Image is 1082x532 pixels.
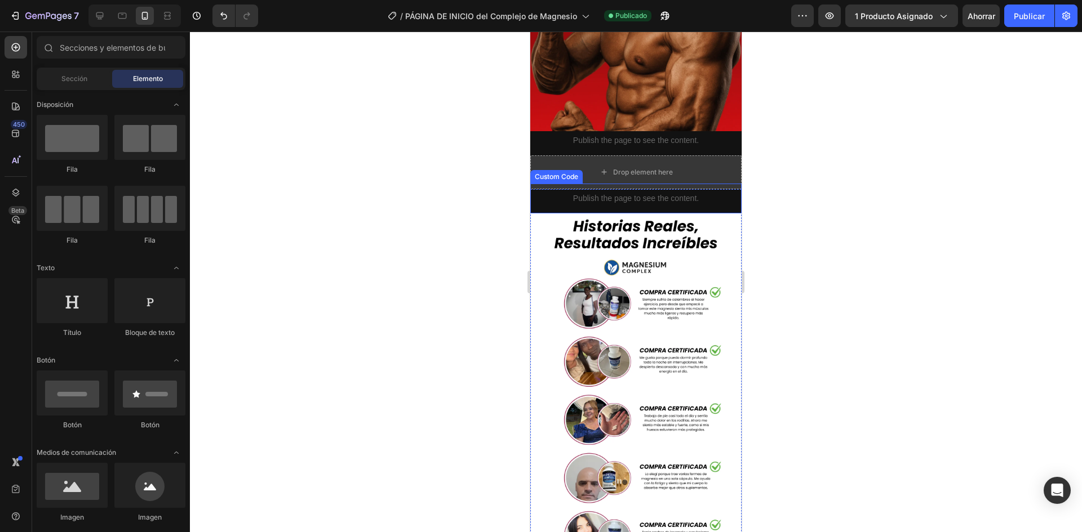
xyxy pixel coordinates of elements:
[167,444,185,462] span: Abrir palanca
[63,328,81,337] font: Título
[63,421,82,429] font: Botón
[37,100,73,109] font: Disposición
[37,36,185,59] input: Secciones y elementos de búsqueda
[144,236,156,244] font: Fila
[1044,477,1071,504] div: Abrir Intercom Messenger
[968,11,995,21] font: Ahorrar
[530,32,742,532] iframe: Área de diseño
[167,96,185,114] span: Abrir palanca
[5,5,84,27] button: 7
[400,11,403,21] font: /
[963,5,1000,27] button: Ahorrar
[66,236,78,244] font: Fila
[66,165,78,173] font: Fila
[845,5,958,27] button: 1 producto asignado
[167,259,185,277] span: Abrir palanca
[37,263,55,272] font: Texto
[61,74,87,83] font: Sección
[615,11,647,20] font: Publicado
[405,11,577,21] font: PÁGINA DE INICIO del Complejo de Magnesio
[133,74,163,83] font: Elemento
[74,10,79,21] font: 7
[11,207,24,214] font: Beta
[125,328,175,337] font: Bloque de texto
[167,351,185,369] span: Abrir palanca
[141,421,159,429] font: Botón
[1014,11,1045,21] font: Publicar
[138,513,162,521] font: Imagen
[37,356,55,364] font: Botón
[212,5,258,27] div: Deshacer/Rehacer
[60,513,84,521] font: Imagen
[144,165,156,173] font: Fila
[855,11,933,21] font: 1 producto asignado
[37,448,116,457] font: Medios de comunicación
[13,120,25,128] font: 450
[1004,5,1054,27] button: Publicar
